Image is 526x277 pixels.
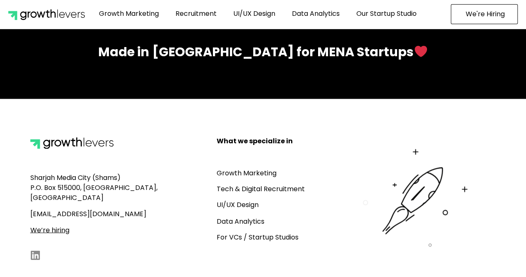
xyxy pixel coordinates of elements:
a: Tech & Digital Recruitment [217,184,305,194]
a: We’re hiring [30,225,69,235]
a: UI/UX Design [227,4,282,23]
a: UI/UX Design [217,200,259,210]
a: Data Analytics [217,216,264,226]
a: Our Startup Studio [350,4,423,23]
span: We're Hiring [466,11,505,17]
a: Growth Marketing [93,4,165,23]
span: [EMAIL_ADDRESS][DOMAIN_NAME] [30,209,146,219]
a: Data Analytics [286,4,346,23]
a: We're Hiring [451,4,518,24]
nav: Menu [85,4,431,23]
a: For VCs / Startup Studios [217,232,299,242]
img: ❤️ [415,45,427,57]
a: Growth Marketing [217,168,277,178]
a: Recruitment [169,4,223,23]
span: Sharjah Media City (Shams) P.O. Box 515000, [GEOGRAPHIC_DATA], [GEOGRAPHIC_DATA] [30,173,158,202]
div: Made in [GEOGRAPHIC_DATA] for MENA Startups [37,42,489,61]
b: What we specialize in [217,136,293,146]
